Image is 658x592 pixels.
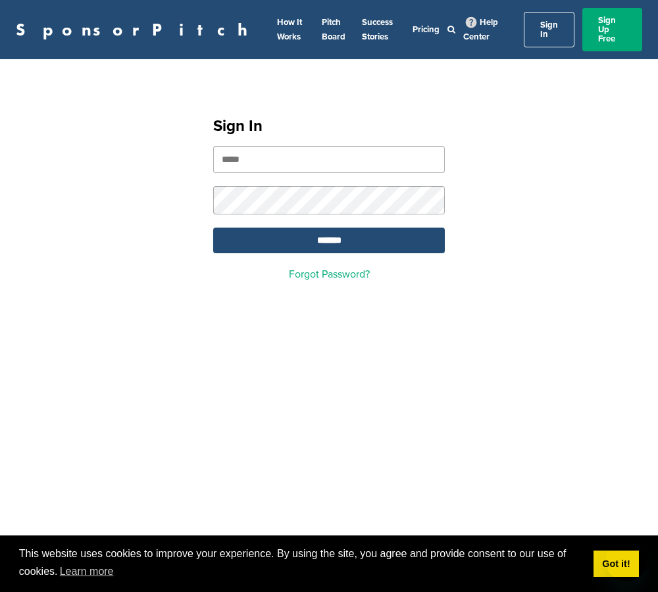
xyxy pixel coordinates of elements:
[582,8,642,51] a: Sign Up Free
[58,562,116,581] a: learn more about cookies
[289,268,370,281] a: Forgot Password?
[322,17,345,42] a: Pitch Board
[605,539,647,581] iframe: Button to launch messaging window
[463,14,498,45] a: Help Center
[213,114,445,138] h1: Sign In
[413,24,440,35] a: Pricing
[19,546,583,581] span: This website uses cookies to improve your experience. By using the site, you agree and provide co...
[594,551,639,577] a: dismiss cookie message
[362,17,393,42] a: Success Stories
[16,21,256,38] a: SponsorPitch
[524,12,574,47] a: Sign In
[277,17,302,42] a: How It Works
